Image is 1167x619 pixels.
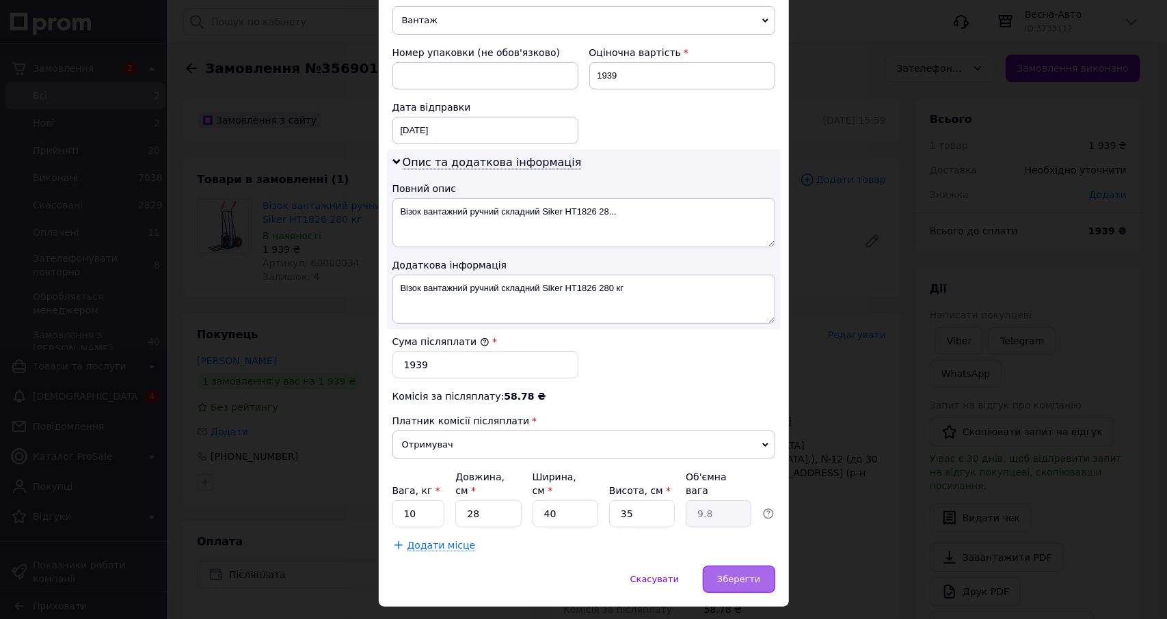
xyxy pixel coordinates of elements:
div: Об'ємна вага [686,470,751,497]
div: Номер упаковки (не обов'язково) [392,46,578,59]
span: 58.78 ₴ [504,391,546,402]
label: Довжина, см [455,471,505,496]
label: Сума післяплати [392,336,489,347]
div: Додаткова інформація [392,258,775,272]
span: Опис та додаткова інформація [403,156,582,169]
textarea: Візок вантажний ручний складний Siker HT1826 28... [392,198,775,247]
label: Ширина, см [533,471,576,496]
div: Комісія за післяплату: [392,389,775,403]
span: Отримувач [392,430,775,459]
span: Зберегти [717,574,760,584]
textarea: Візок вантажний ручний складний Siker HT1826 280 кг [392,275,775,324]
span: Платник комісії післяплати [392,415,530,426]
span: Скасувати [630,574,679,584]
span: Додати місце [407,540,476,551]
span: Вантаж [392,6,775,35]
div: Дата відправки [392,100,578,114]
label: Вага, кг [392,485,440,496]
div: Повний опис [392,182,775,195]
div: Оціночна вартість [589,46,775,59]
label: Висота, см [609,485,671,496]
